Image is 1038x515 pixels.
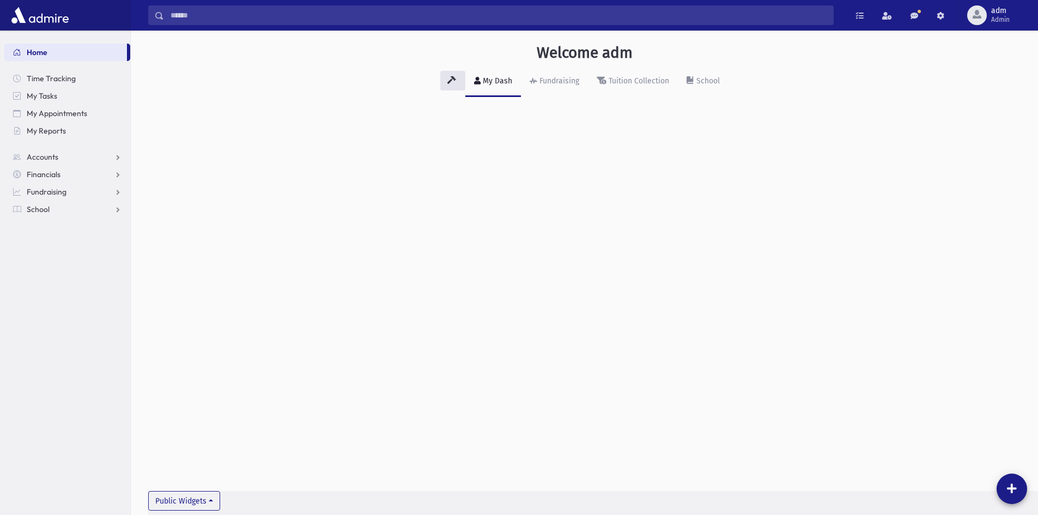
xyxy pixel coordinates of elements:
[27,126,66,136] span: My Reports
[588,66,678,97] a: Tuition Collection
[164,5,833,25] input: Search
[4,122,130,140] a: My Reports
[4,70,130,87] a: Time Tracking
[27,91,57,101] span: My Tasks
[27,74,76,83] span: Time Tracking
[465,66,521,97] a: My Dash
[521,66,588,97] a: Fundraising
[4,201,130,218] a: School
[694,76,720,86] div: School
[4,87,130,105] a: My Tasks
[27,187,66,197] span: Fundraising
[27,169,60,179] span: Financials
[4,44,127,61] a: Home
[9,4,71,26] img: AdmirePro
[4,183,130,201] a: Fundraising
[4,166,130,183] a: Financials
[27,47,47,57] span: Home
[148,491,220,511] button: Public Widgets
[537,44,633,62] h3: Welcome adm
[27,152,58,162] span: Accounts
[678,66,729,97] a: School
[4,105,130,122] a: My Appointments
[537,76,579,86] div: Fundraising
[481,76,512,86] div: My Dash
[991,7,1010,15] span: adm
[991,15,1010,24] span: Admin
[4,148,130,166] a: Accounts
[27,204,50,214] span: School
[27,108,87,118] span: My Appointments
[606,76,669,86] div: Tuition Collection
